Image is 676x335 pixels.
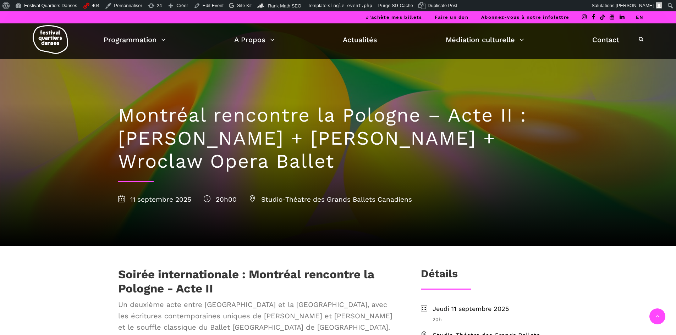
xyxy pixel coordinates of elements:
span: Jeudi 11 septembre 2025 [433,304,558,314]
span: 20h00 [204,195,237,203]
span: Studio-Théatre des Grands Ballets Canadiens [249,195,412,203]
h1: Montréal rencontre la Pologne – Acte II : [PERSON_NAME] + [PERSON_NAME] + Wroclaw Opera Ballet [118,104,558,173]
span: Un deuxième acte entre [GEOGRAPHIC_DATA] et la [GEOGRAPHIC_DATA], avec les écritures contemporain... [118,299,398,333]
a: Programmation [104,34,166,46]
a: Faire un don [435,15,468,20]
a: Abonnez-vous à notre infolettre [481,15,569,20]
a: Contact [592,34,619,46]
a: Actualités [343,34,377,46]
span: 20h [433,316,558,323]
a: Médiation culturelle [446,34,524,46]
span: [PERSON_NAME] [616,3,654,8]
img: logo-fqd-med [33,25,68,54]
a: EN [636,15,643,20]
h1: Soirée internationale : Montréal rencontre la Pologne - Acte II [118,267,398,295]
h3: Détails [421,267,458,285]
a: A Propos [234,34,275,46]
a: J’achète mes billets [366,15,422,20]
span: Site Kit [237,3,252,8]
span: Rank Math SEO [268,3,301,9]
span: 11 septembre 2025 [118,195,191,203]
span: single-event.php [328,3,372,8]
